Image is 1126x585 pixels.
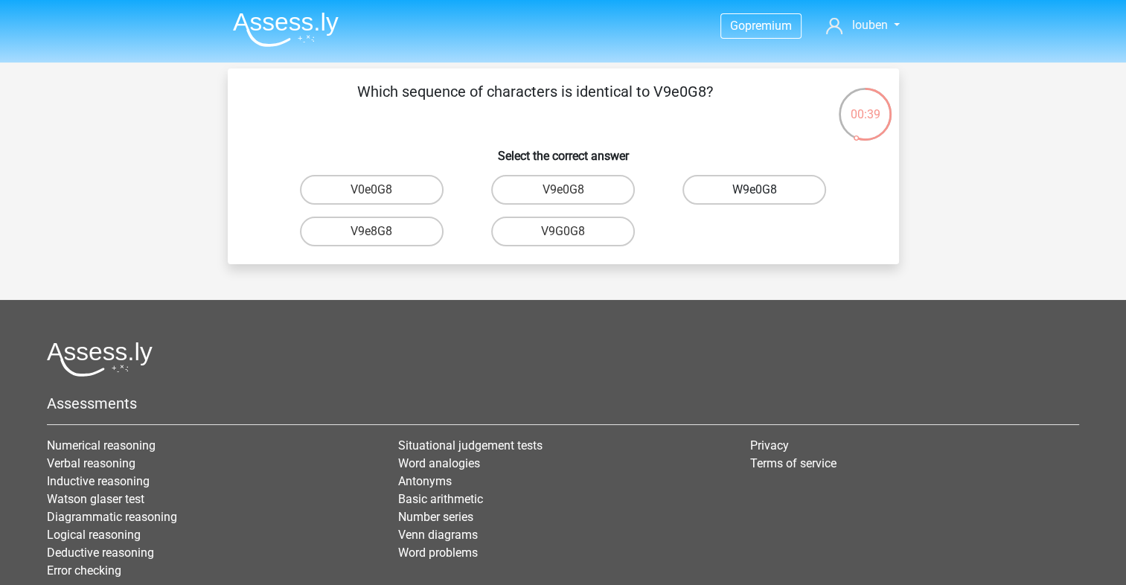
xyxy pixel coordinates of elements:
[300,217,444,246] label: V9e8G8
[750,456,836,470] a: Terms of service
[47,510,177,524] a: Diagrammatic reasoning
[851,18,887,32] span: louben
[398,474,452,488] a: Antonyms
[252,137,875,163] h6: Select the correct answer
[750,438,789,453] a: Privacy
[47,563,121,578] a: Error checking
[47,528,141,542] a: Logical reasoning
[47,456,135,470] a: Verbal reasoning
[682,175,826,205] label: W9e0G8
[47,546,154,560] a: Deductive reasoning
[47,342,153,377] img: Assessly logo
[745,19,792,33] span: premium
[47,394,1079,412] h5: Assessments
[721,16,801,36] a: Gopremium
[47,492,144,506] a: Watson glaser test
[398,546,478,560] a: Word problems
[730,19,745,33] span: Go
[398,528,478,542] a: Venn diagrams
[837,86,893,124] div: 00:39
[300,175,444,205] label: V0e0G8
[47,474,150,488] a: Inductive reasoning
[252,80,819,125] p: Which sequence of characters is identical to V9e0G8?
[398,510,473,524] a: Number series
[233,12,339,47] img: Assessly
[491,217,635,246] label: V9G0G8
[820,16,905,34] a: louben
[491,175,635,205] label: V9e0G8
[47,438,156,453] a: Numerical reasoning
[398,438,543,453] a: Situational judgement tests
[398,492,483,506] a: Basic arithmetic
[398,456,480,470] a: Word analogies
